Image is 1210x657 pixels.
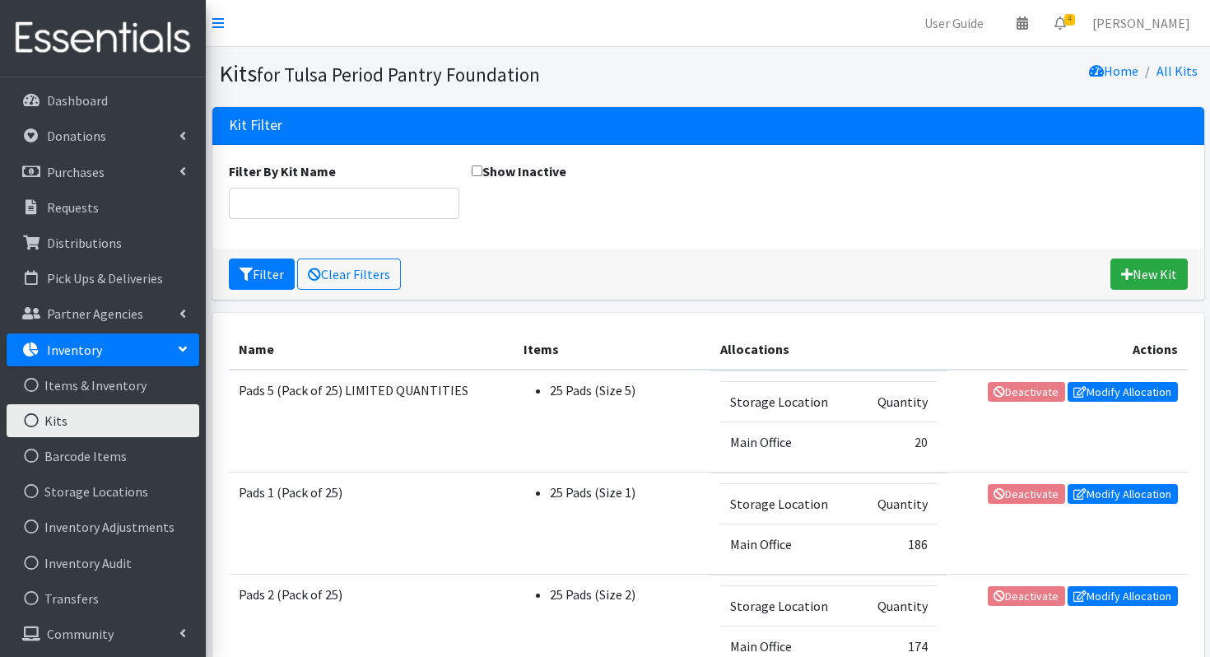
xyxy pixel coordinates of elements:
[47,626,114,642] p: Community
[7,333,199,366] a: Inventory
[856,381,938,422] td: Quantity
[229,370,514,473] td: Pads 5 (Pack of 25) LIMITED QUANTITIES
[856,422,938,462] td: 20
[7,226,199,259] a: Distributions
[911,7,997,40] a: User Guide
[550,482,700,502] li: 25 Pads (Size 1)
[720,483,857,524] td: Storage Location
[550,380,700,400] li: 25 Pads (Size 5)
[7,475,199,508] a: Storage Locations
[1110,259,1188,290] a: New Kit
[219,59,702,88] h1: Kits
[1064,14,1075,26] span: 4
[7,582,199,615] a: Transfers
[1156,63,1198,79] a: All Kits
[229,117,282,134] h3: Kit Filter
[720,381,857,422] td: Storage Location
[47,342,102,358] p: Inventory
[229,329,514,370] th: Name
[947,329,1187,370] th: Actions
[514,329,710,370] th: Items
[47,235,122,251] p: Distributions
[7,11,199,66] img: HumanEssentials
[47,128,106,144] p: Donations
[47,199,99,216] p: Requests
[7,297,199,330] a: Partner Agencies
[7,510,199,543] a: Inventory Adjustments
[7,404,199,437] a: Kits
[7,262,199,295] a: Pick Ups & Deliveries
[550,585,700,604] li: 25 Pads (Size 2)
[229,259,295,290] button: Filter
[1079,7,1203,40] a: [PERSON_NAME]
[1068,484,1178,504] a: Modify Allocation
[856,585,938,626] td: Quantity
[257,63,540,86] small: for Tulsa Period Pantry Foundation
[7,119,199,152] a: Donations
[297,259,401,290] a: Clear Filters
[1089,63,1138,79] a: Home
[7,547,199,580] a: Inventory Audit
[720,524,857,564] td: Main Office
[1068,382,1178,402] a: Modify Allocation
[720,422,857,462] td: Main Office
[472,161,566,181] label: Show Inactive
[7,156,199,189] a: Purchases
[7,617,199,650] a: Community
[7,84,199,117] a: Dashboard
[856,524,938,564] td: 186
[47,270,163,287] p: Pick Ups & Deliveries
[47,92,108,109] p: Dashboard
[229,161,336,181] label: Filter By Kit Name
[7,369,199,402] a: Items & Inventory
[472,165,482,176] input: Show Inactive
[47,305,143,322] p: Partner Agencies
[7,191,199,224] a: Requests
[710,329,948,370] th: Allocations
[720,585,857,626] td: Storage Location
[47,164,105,180] p: Purchases
[1068,586,1178,606] a: Modify Allocation
[1041,7,1079,40] a: 4
[7,440,199,473] a: Barcode Items
[229,473,514,575] td: Pads 1 (Pack of 25)
[856,483,938,524] td: Quantity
